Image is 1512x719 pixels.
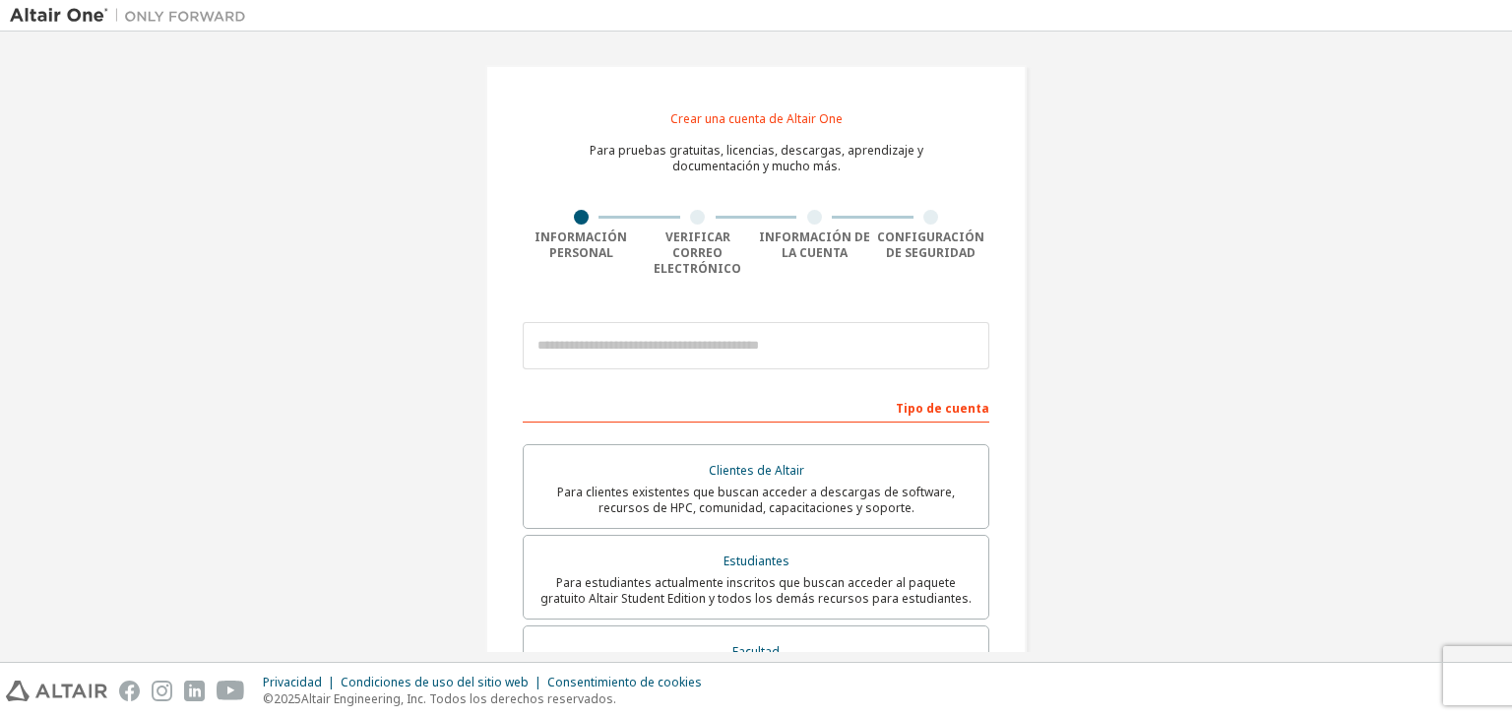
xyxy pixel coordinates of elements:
font: Información personal [535,229,627,261]
img: Altair Uno [10,6,256,26]
font: Verificar correo electrónico [654,229,741,277]
font: Clientes de Altair [709,462,804,479]
font: © [263,690,274,707]
img: altair_logo.svg [6,681,107,701]
font: Estudiantes [724,553,789,569]
img: youtube.svg [217,681,245,701]
font: Para estudiantes actualmente inscritos que buscan acceder al paquete gratuito Altair Student Edit... [540,574,972,607]
img: facebook.svg [119,681,140,701]
font: Crear una cuenta de Altair One [670,110,843,127]
font: Altair Engineering, Inc. Todos los derechos reservados. [301,690,616,707]
font: Condiciones de uso del sitio web [341,674,529,690]
font: Tipo de cuenta [896,400,989,417]
font: 2025 [274,690,301,707]
img: linkedin.svg [184,681,205,701]
img: instagram.svg [152,681,172,701]
font: Configuración de seguridad [877,229,984,261]
font: Privacidad [263,674,322,690]
font: Información de la cuenta [759,229,870,261]
font: Consentimiento de cookies [547,674,702,690]
font: Para clientes existentes que buscan acceder a descargas de software, recursos de HPC, comunidad, ... [557,484,955,516]
font: documentación y mucho más. [672,158,841,174]
font: Para pruebas gratuitas, licencias, descargas, aprendizaje y [590,142,923,159]
font: Facultad [732,643,780,660]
